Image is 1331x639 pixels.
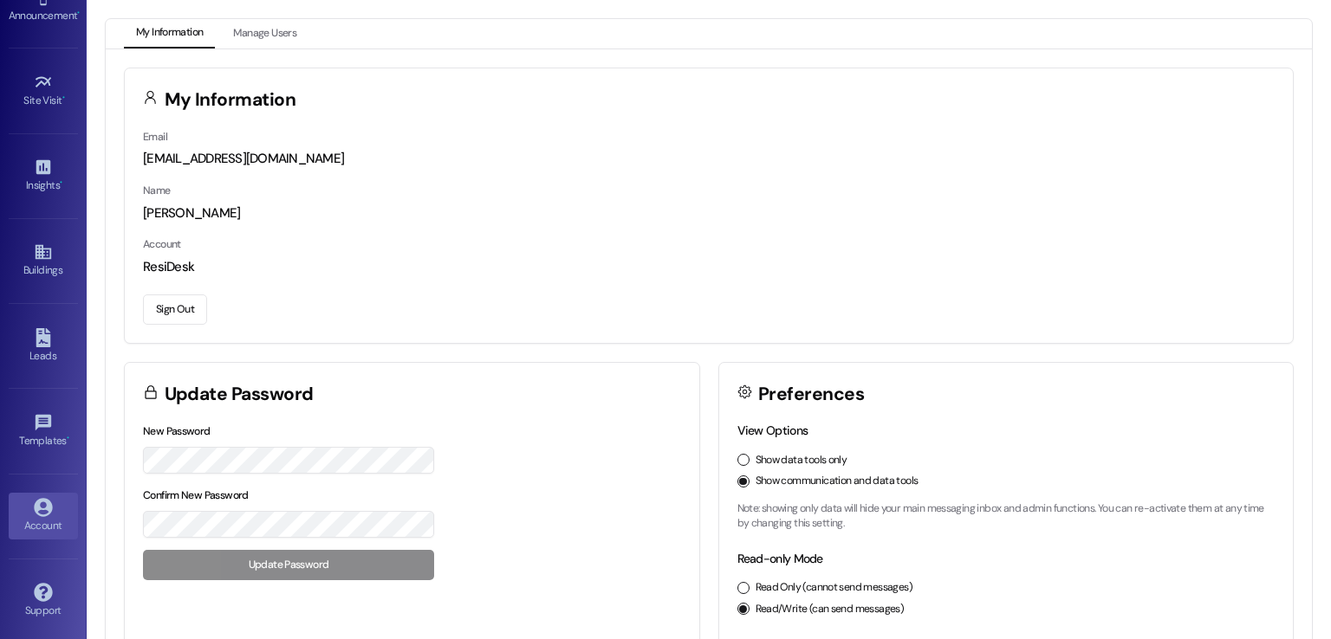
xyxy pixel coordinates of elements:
[9,152,78,199] a: Insights •
[60,177,62,189] span: •
[221,19,308,48] button: Manage Users
[143,424,211,438] label: New Password
[143,294,207,325] button: Sign Out
[143,488,249,502] label: Confirm New Password
[9,323,78,370] a: Leads
[756,453,847,468] label: Show data tools only
[737,551,823,566] label: Read-only Mode
[9,68,78,114] a: Site Visit •
[67,432,69,444] span: •
[143,258,1275,276] div: ResiDesk
[165,385,314,403] h3: Update Password
[143,150,1275,168] div: [EMAIL_ADDRESS][DOMAIN_NAME]
[756,474,919,489] label: Show communication and data tools
[756,580,912,596] label: Read Only (cannot send messages)
[737,501,1276,532] p: Note: showing only data will hide your main messaging inbox and admin functions. You can re-activ...
[77,7,80,19] span: •
[165,91,296,109] h3: My Information
[756,602,905,617] label: Read/Write (can send messages)
[9,408,78,455] a: Templates •
[9,493,78,539] a: Account
[143,204,1275,223] div: [PERSON_NAME]
[62,92,65,104] span: •
[143,237,181,251] label: Account
[143,184,171,197] label: Name
[737,423,808,438] label: View Options
[758,385,864,403] h3: Preferences
[9,237,78,284] a: Buildings
[143,130,167,144] label: Email
[124,19,215,48] button: My Information
[9,578,78,624] a: Support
